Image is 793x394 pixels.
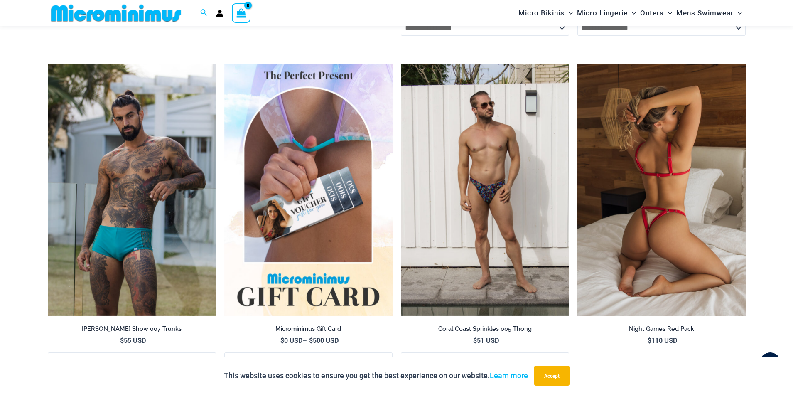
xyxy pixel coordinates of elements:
[515,1,746,25] nav: Site Navigation
[200,8,208,18] a: Search icon link
[224,325,393,336] a: Microminimus Gift Card
[734,2,742,24] span: Menu Toggle
[577,2,628,24] span: Micro Lingerie
[565,2,573,24] span: Menu Toggle
[309,336,339,345] bdi: 500 USD
[401,325,569,336] a: Coral Coast Sprinkles 005 Thong
[640,2,664,24] span: Outers
[648,336,677,345] bdi: 110 USD
[674,2,744,24] a: Mens SwimwearMenu ToggleMenu Toggle
[401,64,569,316] img: Coral Coast Sprinkles 005 Thong 06
[216,10,223,17] a: Account icon link
[224,64,393,316] img: Featured Gift Card
[224,369,528,382] p: This website uses cookies to ensure you get the best experience on our website.
[232,3,251,22] a: View Shopping Cart, empty
[309,336,313,345] span: $
[577,64,746,316] img: Night Games Red 1133 Bralette 6133 Thong 06
[648,336,651,345] span: $
[224,325,393,333] h2: Microminimus Gift Card
[575,2,638,24] a: Micro LingerieMenu ToggleMenu Toggle
[48,4,184,22] img: MM SHOP LOGO FLAT
[280,336,302,345] bdi: 0 USD
[577,325,746,333] h2: Night Games Red Pack
[516,2,575,24] a: Micro BikinisMenu ToggleMenu Toggle
[473,336,499,345] bdi: 51 USD
[577,64,746,316] a: Night Games Red 1133 Bralette 6133 Thong 04Night Games Red 1133 Bralette 6133 Thong 06Night Games...
[48,325,216,333] h2: [PERSON_NAME] Show 007 Trunks
[120,336,124,345] span: $
[664,2,672,24] span: Menu Toggle
[490,371,528,380] a: Learn more
[534,366,570,386] button: Accept
[48,325,216,336] a: [PERSON_NAME] Show 007 Trunks
[120,336,146,345] bdi: 55 USD
[48,64,216,316] img: Byron Jade Show 007 Trunks 08
[224,336,393,345] span: –
[638,2,674,24] a: OutersMenu ToggleMenu Toggle
[401,325,569,333] h2: Coral Coast Sprinkles 005 Thong
[518,2,565,24] span: Micro Bikinis
[628,2,636,24] span: Menu Toggle
[48,64,216,316] a: Byron Jade Show 007 Trunks 08Byron Jade Show 007 Trunks 09Byron Jade Show 007 Trunks 09
[280,336,284,345] span: $
[676,2,734,24] span: Mens Swimwear
[473,336,477,345] span: $
[401,64,569,316] a: Coral Coast Sprinkles 005 Thong 06Coral Coast Sprinkles 005 Thong 08Coral Coast Sprinkles 005 Tho...
[577,325,746,336] a: Night Games Red Pack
